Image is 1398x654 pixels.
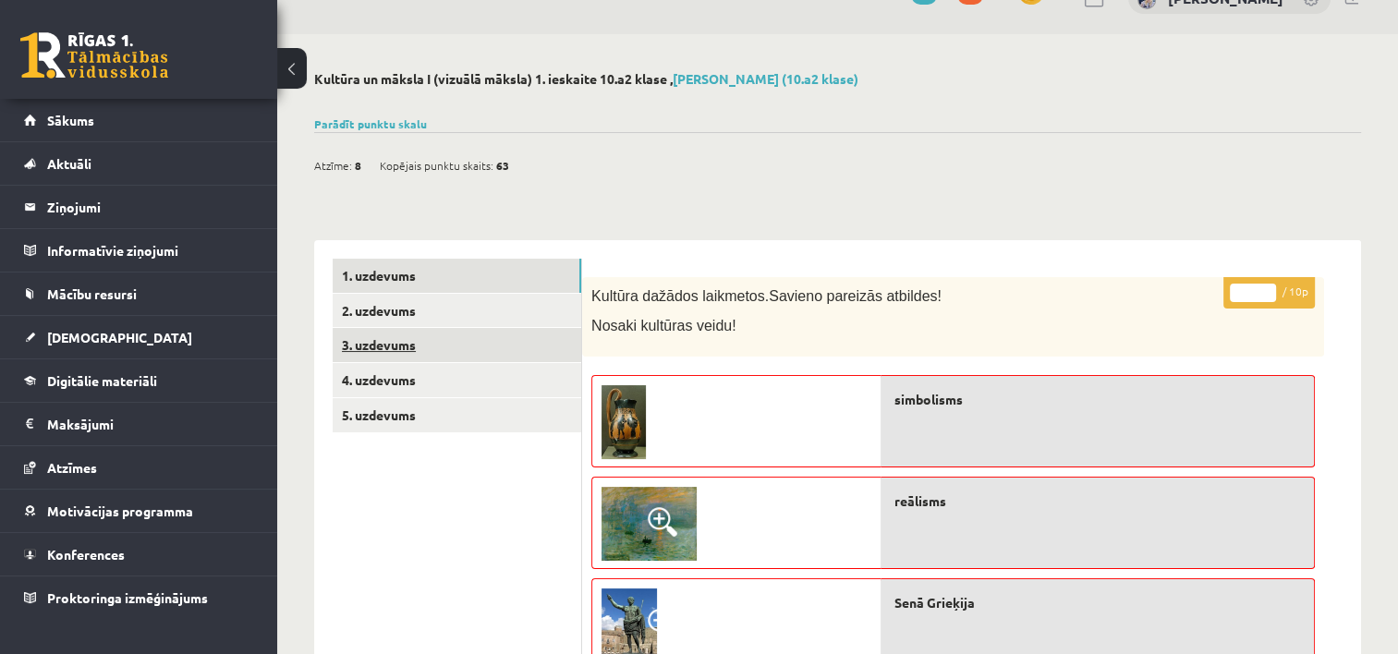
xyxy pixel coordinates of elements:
img: 3.jpg [602,385,646,459]
a: 2. uzdevums [333,294,581,328]
a: 4. uzdevums [333,363,581,397]
a: Ziņojumi [24,186,254,228]
legend: Maksājumi [47,403,254,445]
span: Atzīme: [314,151,352,179]
span: 63 [496,151,509,179]
span: Mācību resursi [47,285,137,302]
h2: Kultūra un māksla I (vizuālā māksla) 1. ieskaite 10.a2 klase , [314,71,1361,87]
span: Senā Grieķija [894,593,975,612]
p: / 10p [1223,276,1315,309]
a: Konferences [24,533,254,575]
a: 5. uzdevums [333,398,581,432]
span: simbolisms [894,390,963,409]
a: Sākums [24,99,254,141]
a: Mācību resursi [24,272,254,315]
span: Motivācijas programma [47,503,193,519]
a: Rīgas 1. Tālmācības vidusskola [20,32,168,79]
span: Aktuāli [47,155,91,172]
a: [DEMOGRAPHIC_DATA] [24,316,254,358]
span: Kultūra dažādos laikmetos. [591,288,769,304]
span: Proktoringa izmēģinājums [47,589,208,606]
a: Parādīt punktu skalu [314,116,427,131]
span: Savieno pareizās atbildes! [769,288,942,304]
span: reālisms [894,491,946,511]
a: Proktoringa izmēģinājums [24,576,254,619]
a: Motivācijas programma [24,490,254,532]
a: 1. uzdevums [333,259,581,293]
span: Atzīmes [47,459,97,476]
span: 8 [355,151,361,179]
a: Digitālie materiāli [24,359,254,402]
a: [PERSON_NAME] (10.a2 klase) [673,70,858,87]
span: Sākums [47,112,94,128]
legend: Ziņojumi [47,186,254,228]
span: Kopējais punktu skaits: [380,151,493,179]
span: [DEMOGRAPHIC_DATA] [47,329,192,345]
img: 2.png [602,487,697,561]
legend: Informatīvie ziņojumi [47,229,254,272]
a: Atzīmes [24,446,254,489]
span: Nosaki kultūras veidu! [591,318,736,333]
span: Konferences [47,546,125,563]
a: Maksājumi [24,403,254,445]
a: Informatīvie ziņojumi [24,229,254,272]
span: Digitālie materiāli [47,372,157,389]
a: 3. uzdevums [333,328,581,362]
a: Aktuāli [24,142,254,185]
